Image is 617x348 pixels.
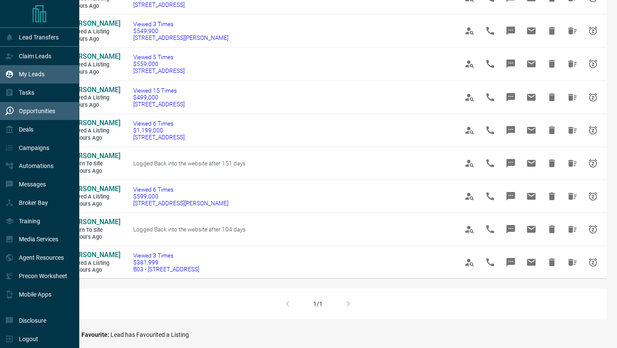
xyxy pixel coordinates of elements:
[133,252,199,273] a: Viewed 3 Times$381,999B03 - [STREET_ADDRESS]
[480,54,500,74] span: Call
[69,86,120,95] a: [PERSON_NAME]
[459,153,480,174] span: View Profile
[69,267,120,274] span: 17 hours ago
[69,193,120,201] span: Viewed a Listing
[69,218,120,226] span: [PERSON_NAME]
[542,87,562,108] span: Hide
[521,186,542,207] span: Email
[69,152,120,160] span: [PERSON_NAME]
[562,54,583,74] span: Hide All from Lily Fan
[69,52,120,60] span: [PERSON_NAME]
[133,252,199,259] span: Viewed 3 Times
[562,87,583,108] span: Hide All from Lily Fan
[69,19,120,27] span: [PERSON_NAME]
[69,234,120,241] span: 16 hours ago
[69,3,120,10] span: 5 hours ago
[583,153,603,174] span: Snooze
[133,94,185,101] span: $499,000
[583,252,603,273] span: Snooze
[133,54,185,74] a: Viewed 5 Times$559,000[STREET_ADDRESS]
[133,134,185,141] span: [STREET_ADDRESS]
[69,135,120,142] span: 13 hours ago
[521,54,542,74] span: Email
[69,127,120,135] span: Viewed a Listing
[69,260,120,267] span: Viewed a Listing
[69,28,120,36] span: Viewed a Listing
[521,219,542,240] span: Email
[133,67,185,74] span: [STREET_ADDRESS]
[69,19,120,28] a: [PERSON_NAME]
[521,252,542,273] span: Email
[69,52,120,61] a: [PERSON_NAME]
[542,153,562,174] span: Hide
[133,54,185,60] span: Viewed 5 Times
[69,36,120,43] span: 9 hours ago
[69,168,120,175] span: 15 hours ago
[69,185,120,193] span: [PERSON_NAME]
[480,21,500,41] span: Call
[521,21,542,41] span: Email
[542,21,562,41] span: Hide
[521,87,542,108] span: Email
[133,200,228,207] span: [STREET_ADDRESS][PERSON_NAME]
[459,54,480,74] span: View Profile
[133,21,228,27] span: Viewed 3 Times
[133,101,185,108] span: [STREET_ADDRESS]
[480,219,500,240] span: Call
[69,201,120,208] span: 16 hours ago
[69,69,120,76] span: 9 hours ago
[562,219,583,240] span: Hide All from Lisa Zhang
[562,153,583,174] span: Hide All from Cormac Bonner
[542,219,562,240] span: Hide
[583,186,603,207] span: Snooze
[562,21,583,41] span: Hide All from Lily Fan
[500,54,521,74] span: Message
[313,300,323,307] div: 1/1
[69,119,120,127] span: [PERSON_NAME]
[542,252,562,273] span: Hide
[459,87,480,108] span: View Profile
[459,186,480,207] span: View Profile
[133,186,228,193] span: Viewed 6 Times
[459,21,480,41] span: View Profile
[542,54,562,74] span: Hide
[521,120,542,141] span: Email
[500,186,521,207] span: Message
[133,120,185,141] a: Viewed 6 Times$1,199,000[STREET_ADDRESS]
[81,331,111,338] span: Favourite
[562,186,583,207] span: Hide All from Michael Loi
[583,87,603,108] span: Snooze
[133,1,185,8] span: [STREET_ADDRESS]
[133,34,228,41] span: [STREET_ADDRESS][PERSON_NAME]
[583,120,603,141] span: Snooze
[69,185,120,194] a: [PERSON_NAME]
[133,21,228,41] a: Viewed 3 Times$549,900[STREET_ADDRESS][PERSON_NAME]
[500,219,521,240] span: Message
[480,120,500,141] span: Call
[583,21,603,41] span: Snooze
[133,226,246,233] span: Logged Back into the website after 104 days
[69,94,120,102] span: Viewed a Listing
[69,218,120,227] a: [PERSON_NAME]
[69,152,120,161] a: [PERSON_NAME]
[69,102,120,109] span: 9 hours ago
[133,160,246,167] span: Logged Back into the website after 151 days
[133,87,185,94] span: Viewed 15 Times
[480,87,500,108] span: Call
[133,87,185,108] a: Viewed 15 Times$499,000[STREET_ADDRESS]
[562,120,583,141] span: Hide All from Anisa Thomas
[69,251,120,259] span: [PERSON_NAME]
[459,252,480,273] span: View Profile
[542,186,562,207] span: Hide
[500,153,521,174] span: Message
[133,193,228,200] span: $599,000
[69,160,120,168] span: Return to Site
[111,331,189,338] span: Lead has Favourited a Listing
[542,120,562,141] span: Hide
[69,119,120,128] a: [PERSON_NAME]
[500,21,521,41] span: Message
[500,87,521,108] span: Message
[133,120,185,127] span: Viewed 6 Times
[133,27,228,34] span: $549,900
[459,219,480,240] span: View Profile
